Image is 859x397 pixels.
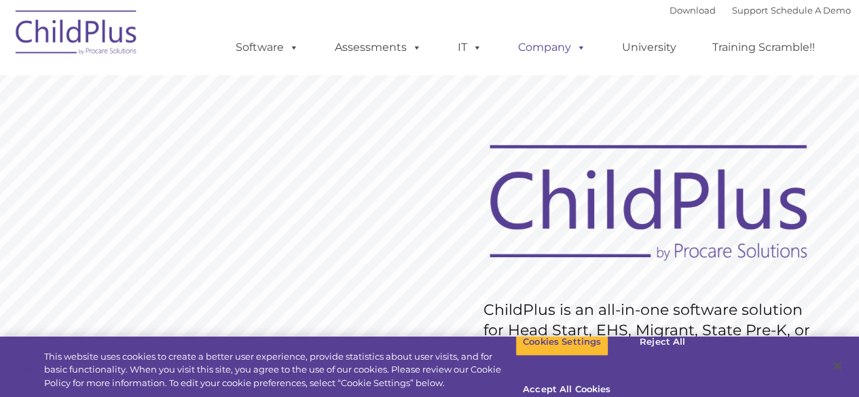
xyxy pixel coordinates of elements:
[321,34,435,61] a: Assessments
[771,5,851,16] a: Schedule A Demo
[9,1,145,69] img: ChildPlus by Procare Solutions
[822,351,852,381] button: Close
[732,5,768,16] a: Support
[44,350,515,390] div: This website uses cookies to create a better user experience, provide statistics about user visit...
[444,34,496,61] a: IT
[699,34,828,61] a: Training Scramble!!
[620,328,705,356] button: Reject All
[670,5,716,16] a: Download
[222,34,312,61] a: Software
[515,328,608,356] button: Cookies Settings
[505,34,600,61] a: Company
[670,5,851,16] font: |
[608,34,690,61] a: University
